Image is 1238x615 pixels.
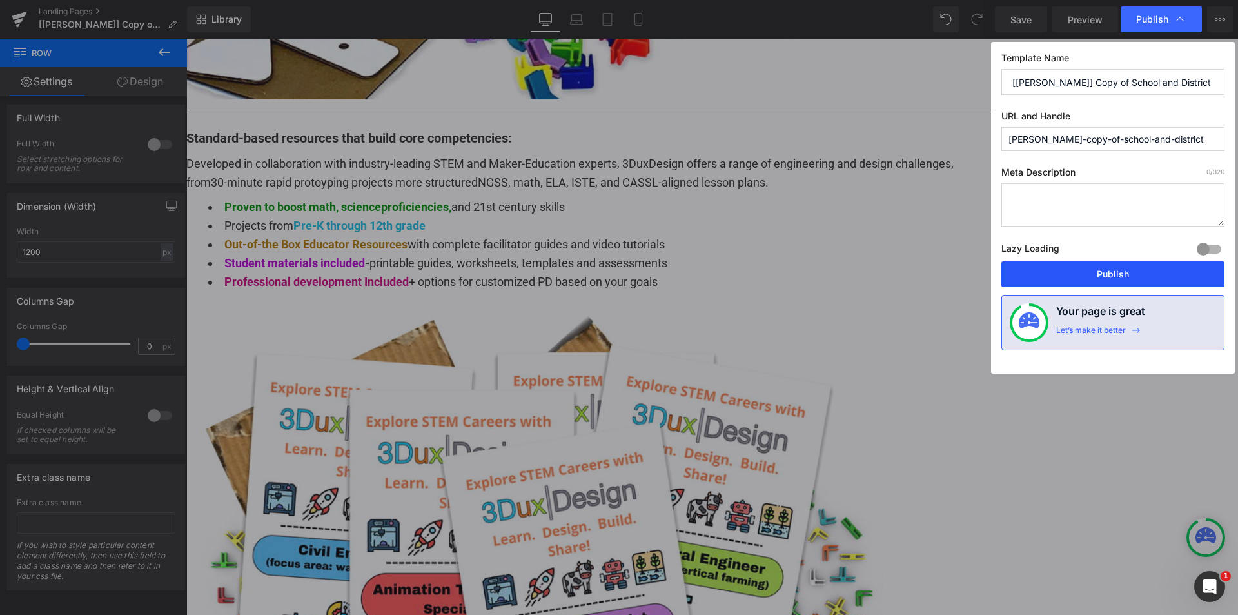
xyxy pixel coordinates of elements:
label: Template Name [1001,52,1224,69]
span: NGSS, math, ELA, ISTE, and CASSL-aligned lesson plans. [291,137,582,150]
span: proficiencies [195,161,262,175]
span: Student materials included [38,217,179,231]
strong: P [107,180,115,194]
li: and 21st century skills [22,159,774,178]
strong: re-K through 12th grade [115,180,239,194]
span: /320 [1206,168,1224,176]
strong: - [38,217,183,231]
li: Projects from [22,178,774,197]
img: onboarding-status.svg [1019,312,1039,333]
span: 30-minute rapid protoyping projects more structured [25,137,291,150]
span: 0 [1206,168,1210,176]
strong: Out-of-the Box Educator Resources [38,199,221,212]
li: + options for customized PD based on your goals [22,234,774,253]
button: Publish [1001,261,1224,287]
label: Lazy Loading [1001,240,1059,261]
li: with complete facilitator guides and video tutorials [22,197,774,216]
iframe: Intercom live chat [1194,571,1225,602]
span: Publish [1136,14,1168,25]
span: Professional development Included [38,236,222,250]
label: URL and Handle [1001,110,1224,127]
label: Meta Description [1001,166,1224,183]
li: printable guides, worksheets, templates and assessments [22,216,774,234]
span: 1 [1221,571,1231,581]
div: Let’s make it better [1056,325,1126,342]
h4: Your page is great [1056,303,1145,325]
font: Proven to boost math, science , [38,161,265,175]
